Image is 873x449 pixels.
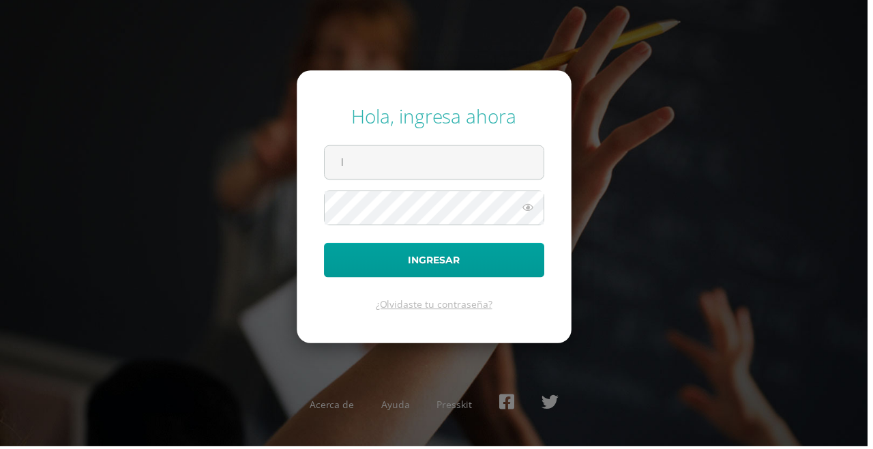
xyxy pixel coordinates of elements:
input: Correo electrónico o usuario [327,147,547,180]
a: Acerca de [312,401,357,414]
a: ¿Olvidaste tu contraseña? [378,300,495,313]
a: Presskit [440,401,475,414]
button: Ingresar [326,244,548,279]
a: Ayuda [384,401,413,414]
div: Hola, ingresa ahora [326,104,548,130]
